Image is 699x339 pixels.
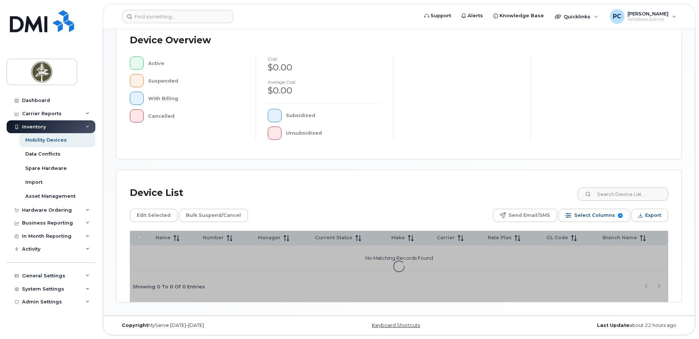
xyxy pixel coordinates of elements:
[613,12,621,21] span: PC
[605,9,681,24] div: Paulina Cantos
[550,9,603,24] div: Quicklinks
[268,56,381,61] h4: cost
[564,14,590,19] span: Quicklinks
[559,209,630,222] button: Select Columns 9
[179,209,248,222] button: Bulk Suspend/Cancel
[372,322,420,328] a: Keyboard Shortcuts
[286,127,382,140] div: Unsubsidized
[618,213,623,218] span: 9
[597,322,629,328] strong: Last Update
[578,187,668,201] input: Search Device List ...
[268,61,381,74] div: $0.00
[116,322,305,328] div: MyServe [DATE]–[DATE]
[137,210,171,221] span: Edit Selected
[627,17,669,22] span: Wireless Admin
[419,8,456,23] a: Support
[148,92,244,105] div: With Billing
[645,210,661,221] span: Export
[488,8,549,23] a: Knowledge Base
[122,10,233,23] input: Find something...
[130,209,178,222] button: Edit Selected
[493,209,557,222] button: Send Email/SMS
[122,322,148,328] strong: Copyright
[130,183,183,203] div: Device List
[148,56,244,70] div: Active
[574,210,615,221] span: Select Columns
[130,31,211,50] div: Device Overview
[627,11,669,17] span: [PERSON_NAME]
[268,84,381,97] div: $0.00
[493,322,682,328] div: about 22 hours ago
[631,209,668,222] button: Export
[509,210,550,221] span: Send Email/SMS
[148,74,244,87] div: Suspended
[148,109,244,123] div: Cancelled
[268,80,381,84] h4: Average cost
[286,109,382,122] div: Subsidized
[468,12,483,19] span: Alerts
[456,8,488,23] a: Alerts
[499,12,544,19] span: Knowledge Base
[186,210,241,221] span: Bulk Suspend/Cancel
[431,12,451,19] span: Support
